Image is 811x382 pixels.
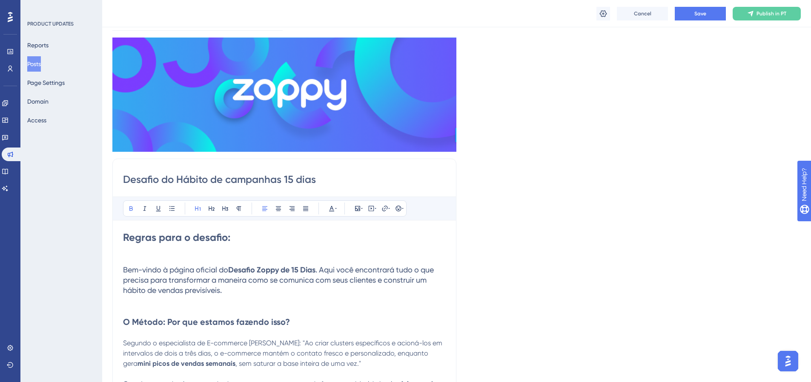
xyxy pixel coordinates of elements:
button: Domain [27,94,49,109]
span: Cancel [634,10,651,17]
strong: mini picos de vendas semanais [138,359,235,368]
span: Segundo o especialista de E-commerce [PERSON_NAME]: "Ao criar clusters específicos e acioná-los e... [123,339,444,368]
button: Access [27,113,46,128]
span: . Aqui você encontrará tudo o que precisa para transformar a maneira como se comunica com seus cl... [123,265,436,295]
strong: O Método: Por que estamos fazendo isso? [123,317,290,327]
div: PRODUCT UPDATES [27,20,74,27]
strong: Regras para o desafio: [123,231,230,243]
span: Save [694,10,706,17]
button: Reports [27,38,49,53]
iframe: UserGuiding AI Assistant Launcher [775,348,801,374]
span: Bem-vindo à página oficial do [123,265,228,274]
img: file-1757687812276.png [112,38,456,152]
span: Need Help? [20,2,53,12]
strong: Desafio Zoppy de 15 Dias [228,265,315,275]
input: Post Title [123,173,446,186]
span: , sem saturar a base inteira de uma vez." [235,359,361,368]
button: Posts [27,56,41,72]
button: Cancel [617,7,668,20]
button: Publish in PT [733,7,801,20]
button: Save [675,7,726,20]
button: Page Settings [27,75,65,90]
span: Publish in PT [757,10,786,17]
